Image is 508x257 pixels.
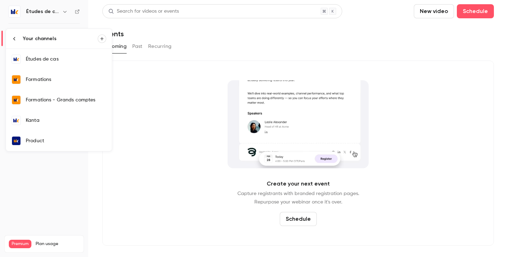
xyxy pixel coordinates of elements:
div: Formations [26,76,106,83]
img: Kanta [12,116,20,125]
div: Your channels [23,35,98,42]
img: Études de cas [12,55,20,63]
div: Formations - Grands comptes [26,96,106,104]
img: Formations - Grands comptes [12,96,20,104]
div: Études de cas [26,56,106,63]
img: Product [12,137,20,145]
div: Kanta [26,117,106,124]
img: Formations [12,75,20,84]
div: Product [26,137,106,144]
